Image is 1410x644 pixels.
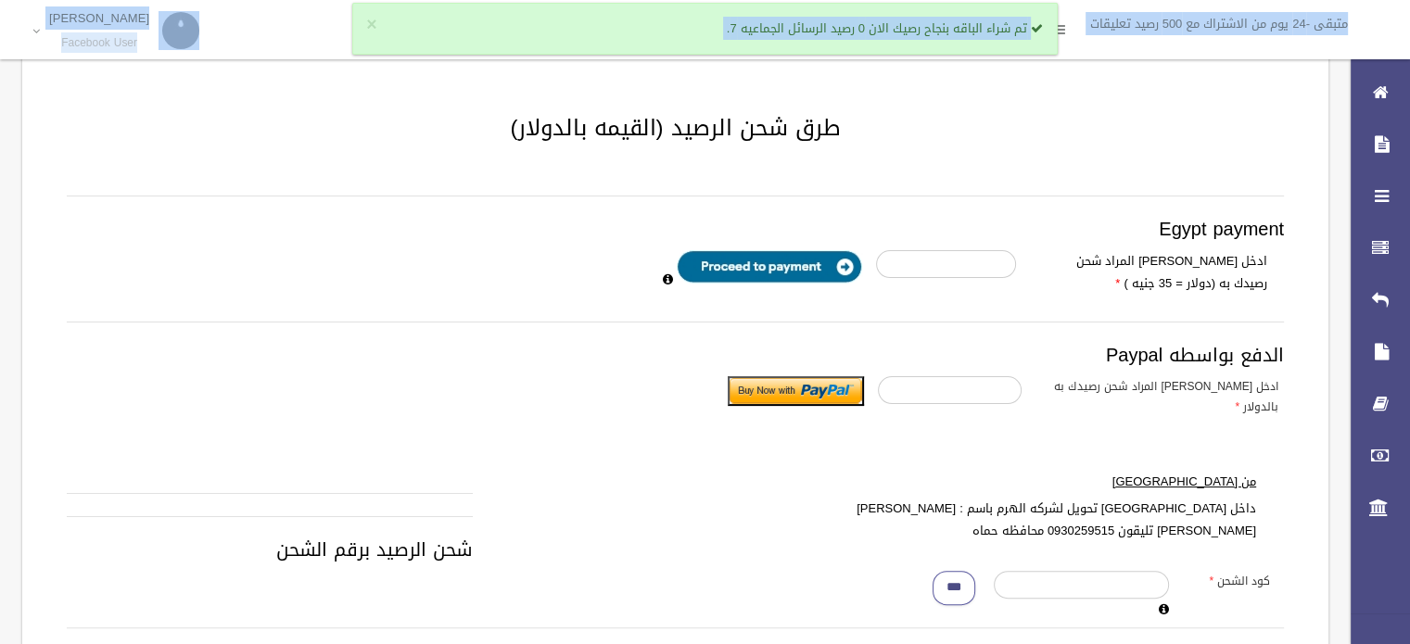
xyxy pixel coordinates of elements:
label: كود الشحن [1183,571,1284,591]
label: ادخل [PERSON_NAME] المراد شحن رصيدك به (دولار = 35 جنيه ) [1030,250,1281,295]
h2: طرق شحن الرصيد (القيمه بالدولار) [44,116,1306,140]
button: × [366,16,376,34]
div: تم شراء الباقه بنجاح رصيك الان 0 رصيد الرسائل الجماعيه 7. [352,3,1058,55]
h3: شحن الرصيد برقم الشحن [67,539,1284,560]
small: Facebook User [49,36,149,50]
label: داخل [GEOGRAPHIC_DATA] تحويل لشركه الهرم باسم : [PERSON_NAME] [PERSON_NAME] تليقون 0930259515 محا... [747,498,1270,542]
label: ادخل [PERSON_NAME] المراد شحن رصيدك به بالدولار [1035,376,1292,417]
h3: Egypt payment [67,219,1284,239]
p: [PERSON_NAME] [49,11,149,25]
label: من [GEOGRAPHIC_DATA] [747,471,1270,493]
h3: الدفع بواسطه Paypal [67,345,1284,365]
input: Submit [728,376,864,406]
